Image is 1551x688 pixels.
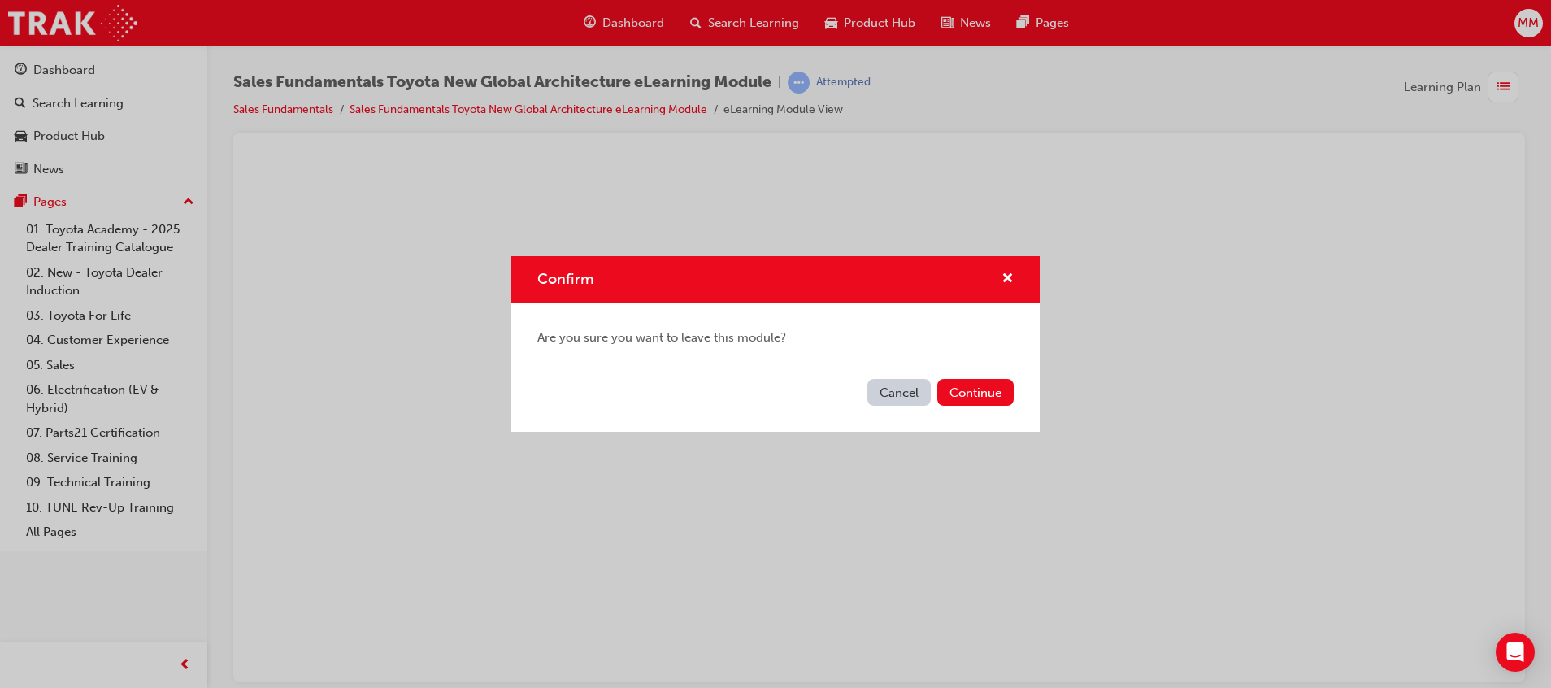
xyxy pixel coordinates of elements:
span: Confirm [537,270,593,288]
div: Confirm [511,256,1040,432]
button: cross-icon [1001,269,1014,290]
button: Cancel [867,379,931,406]
span: cross-icon [1001,272,1014,287]
div: Open Intercom Messenger [1496,633,1535,672]
div: Are you sure you want to leave this module? [511,303,1040,373]
button: Continue [937,379,1014,406]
